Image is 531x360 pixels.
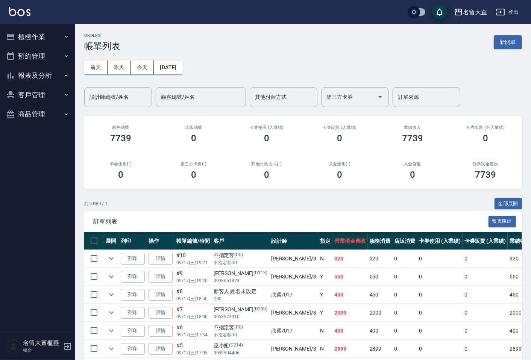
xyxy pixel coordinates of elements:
p: 共 10 筆, 1 / 1 [84,200,108,207]
th: 客戶 [212,232,269,250]
div: [PERSON_NAME] [214,269,267,277]
td: #8 [174,286,212,304]
td: 0 [463,286,508,304]
td: 0 [463,268,508,286]
button: 昨天 [108,61,131,74]
button: 名留大直 [451,5,490,20]
button: 預約管理 [3,47,72,66]
button: 登出 [493,5,522,19]
th: 卡券使用 (入業績) [417,232,463,250]
button: 列印 [121,307,145,319]
h3: 0 [337,133,342,144]
a: 詳情 [149,307,173,319]
div: 不指定客 [214,324,267,331]
h3: 7739 [402,133,423,144]
p: 09/17 (三) 17:34 [176,331,210,338]
h3: 7739 [475,169,496,180]
p: 09/17 (三) 18:00 [176,313,210,320]
p: (D0) [234,251,243,259]
th: 服務消費 [368,232,393,250]
td: 450 [332,286,368,304]
button: 列印 [121,343,145,355]
a: 詳情 [149,325,173,337]
td: 0 [463,322,508,340]
h2: 業績收入 [385,125,440,130]
h3: 帳單列表 [84,41,120,51]
h3: 0 [264,169,269,180]
td: 2899 [332,340,368,358]
td: N [318,322,332,340]
th: 操作 [147,232,174,250]
div: 名留大直 [463,8,487,17]
h5: 名留大直櫃臺 [23,339,61,347]
a: 報表匯出 [489,218,516,225]
h3: 服務消費 [93,125,148,130]
p: 不指定客D0 [214,259,267,266]
h2: 店販消費 [166,125,221,130]
td: #6 [174,322,212,340]
img: Logo [9,7,30,16]
button: 前天 [84,61,108,74]
td: 欣柔 /017 [269,322,318,340]
h3: 0 [191,133,196,144]
td: 0 [417,340,463,358]
button: 商品管理 [3,104,72,124]
p: (D280) [253,306,267,313]
button: 報表匯出 [489,216,516,227]
td: Y [318,286,332,304]
h2: 入金使用(-) [312,162,367,166]
td: 2000 [332,304,368,322]
th: 展開 [104,232,119,250]
td: 400 [332,322,368,340]
button: 列印 [121,325,145,337]
a: 新開單 [494,38,522,45]
button: 列印 [121,253,145,265]
h2: ORDERS [84,33,120,38]
p: 09/17 (三) 19:20 [176,277,210,284]
th: 指定 [318,232,332,250]
td: [PERSON_NAME] /3 [269,340,318,358]
button: Open [374,91,386,103]
h2: 其他付款方式(-) [239,162,294,166]
p: D00 [214,295,267,302]
td: [PERSON_NAME] /3 [269,250,318,268]
a: 詳情 [149,271,173,283]
button: 今天 [131,61,154,74]
h3: 0 [410,169,415,180]
td: 2899 [368,340,393,358]
td: 0 [417,286,463,304]
td: 550 [332,268,368,286]
div: 新客人 姓名未設定 [214,287,267,295]
p: 0989504406 [214,349,267,356]
td: 欣柔 /017 [269,286,318,304]
h2: 卡券使用(-) [93,162,148,166]
button: expand row [106,271,117,282]
td: Y [318,304,332,322]
td: 0 [392,322,417,340]
td: 0 [417,304,463,322]
p: 不指定客D0 [214,331,267,338]
h2: 第三方卡券(-) [166,162,221,166]
button: 報表及分析 [3,66,72,85]
p: 0903651323 [214,277,267,284]
div: 巫小姐 [214,342,267,349]
p: (D214) [229,342,243,349]
td: Y [318,268,332,286]
button: expand row [106,325,117,336]
h2: 卡券使用 (入業績) [239,125,294,130]
a: 詳情 [149,253,173,265]
a: 詳情 [149,289,173,301]
button: expand row [106,253,117,264]
th: 帳單編號/時間 [174,232,212,250]
td: 320 [368,250,393,268]
button: 櫃檯作業 [3,27,72,47]
button: 客戶管理 [3,85,72,105]
td: 320 [332,250,368,268]
td: #7 [174,304,212,322]
th: 店販消費 [392,232,417,250]
span: 訂單列表 [93,218,489,225]
td: 400 [368,322,393,340]
td: 0 [463,250,508,268]
p: (D0) [234,324,243,331]
td: 0 [463,340,508,358]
